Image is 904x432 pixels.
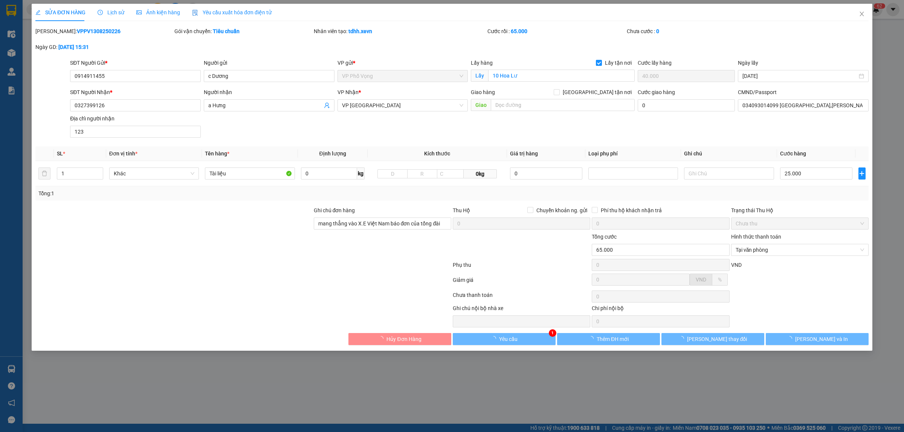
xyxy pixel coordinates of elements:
[787,336,795,341] span: loading
[738,88,869,96] div: CMND/Passport
[342,70,464,82] span: VP Phố Vọng
[453,207,470,213] span: Thu Hộ
[114,168,194,179] span: Khác
[638,70,735,82] input: Cước lấy hàng
[471,89,495,95] span: Giao hàng
[851,4,872,25] button: Close
[357,167,365,179] span: kg
[424,151,450,157] span: Kích thước
[560,88,635,96] span: [GEOGRAPHIC_DATA] tận nơi
[795,335,848,343] span: [PERSON_NAME] và In
[602,59,635,67] span: Lấy tận nơi
[738,60,758,66] label: Ngày lấy
[38,167,50,179] button: delete
[452,291,591,304] div: Chưa thanh toán
[491,336,499,341] span: loading
[491,99,635,111] input: Dọc đường
[780,151,806,157] span: Cước hàng
[592,304,729,315] div: Chi phí nội bộ
[319,151,346,157] span: Định lượng
[205,151,229,157] span: Tên hàng
[681,146,777,161] th: Ghi chú
[859,170,865,176] span: plus
[70,59,201,67] div: SĐT Người Gửi
[464,169,497,178] span: 0kg
[386,335,421,343] span: Hủy Đơn Hàng
[533,206,590,214] span: Chuyển khoản ng. gửi
[324,102,330,108] span: user-add
[679,336,687,341] span: loading
[314,207,355,213] label: Ghi chú đơn hàng
[510,151,538,157] span: Giá trị hàng
[70,114,201,123] div: Địa chỉ người nhận
[342,100,464,111] span: VP Nam Định
[661,333,764,345] button: [PERSON_NAME] thay đổi
[656,28,659,34] b: 0
[136,9,180,15] span: Ảnh kiện hàng
[858,167,866,179] button: plus
[348,28,372,34] b: tdhh.xevn
[453,304,590,315] div: Ghi chú nội bộ nhà xe
[348,333,451,345] button: Hủy Đơn Hàng
[557,333,660,345] button: Thêm ĐH mới
[204,88,334,96] div: Người nhận
[192,9,272,15] span: Yêu cầu xuất hóa đơn điện tử
[437,169,464,178] input: C
[592,234,617,240] span: Tổng cước
[684,167,774,179] input: Ghi Chú
[136,10,142,15] span: picture
[98,9,124,15] span: Lịch sử
[57,151,63,157] span: SL
[337,59,468,67] div: VP gửi
[471,60,493,66] span: Lấy hàng
[38,189,349,198] div: Tổng: 1
[487,27,625,35] div: Cước rồi :
[174,27,312,35] div: Gói vận chuyển:
[452,276,591,289] div: Giảm giá
[70,126,201,138] input: Địa chỉ của người nhận
[453,333,556,345] button: Yêu cầu
[378,336,386,341] span: loading
[598,206,665,214] span: Phí thu hộ khách nhận trả
[488,70,635,82] input: Lấy tận nơi
[731,206,869,214] div: Trạng thái Thu Hộ
[314,27,486,35] div: Nhân viên tạo:
[98,10,103,15] span: clock-circle
[597,335,629,343] span: Thêm ĐH mới
[204,59,334,67] div: Người gửi
[627,27,764,35] div: Chưa cước :
[718,277,722,283] span: %
[736,218,864,229] span: Chưa thu
[696,277,706,283] span: VND
[35,9,86,15] span: SỬA ĐƠN HÀNG
[471,70,488,82] span: Lấy
[471,99,491,111] span: Giao
[109,151,137,157] span: Đơn vị tính
[35,10,41,15] span: edit
[70,88,201,96] div: SĐT Người Nhận
[549,329,556,337] div: 1
[731,234,781,240] label: Hình thức thanh toán
[687,335,747,343] span: [PERSON_NAME] thay đổi
[766,333,869,345] button: [PERSON_NAME] và In
[213,28,240,34] b: Tiêu chuẩn
[588,336,597,341] span: loading
[337,89,359,95] span: VP Nhận
[377,169,408,178] input: D
[585,146,681,161] th: Loại phụ phí
[35,27,173,35] div: [PERSON_NAME]:
[314,218,451,230] input: Ghi chú đơn hàng
[736,244,864,256] span: Tại văn phòng
[742,72,857,80] input: Ngày lấy
[638,99,735,111] input: Cước giao hàng
[205,167,295,179] input: VD: Bàn, Ghế
[192,10,198,16] img: icon
[499,335,518,343] span: Yêu cầu
[452,261,591,274] div: Phụ thu
[511,28,527,34] b: 65.000
[77,28,121,34] b: VPPV1308250226
[731,262,742,268] span: VND
[638,89,675,95] label: Cước giao hàng
[638,60,672,66] label: Cước lấy hàng
[58,44,89,50] b: [DATE] 15:31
